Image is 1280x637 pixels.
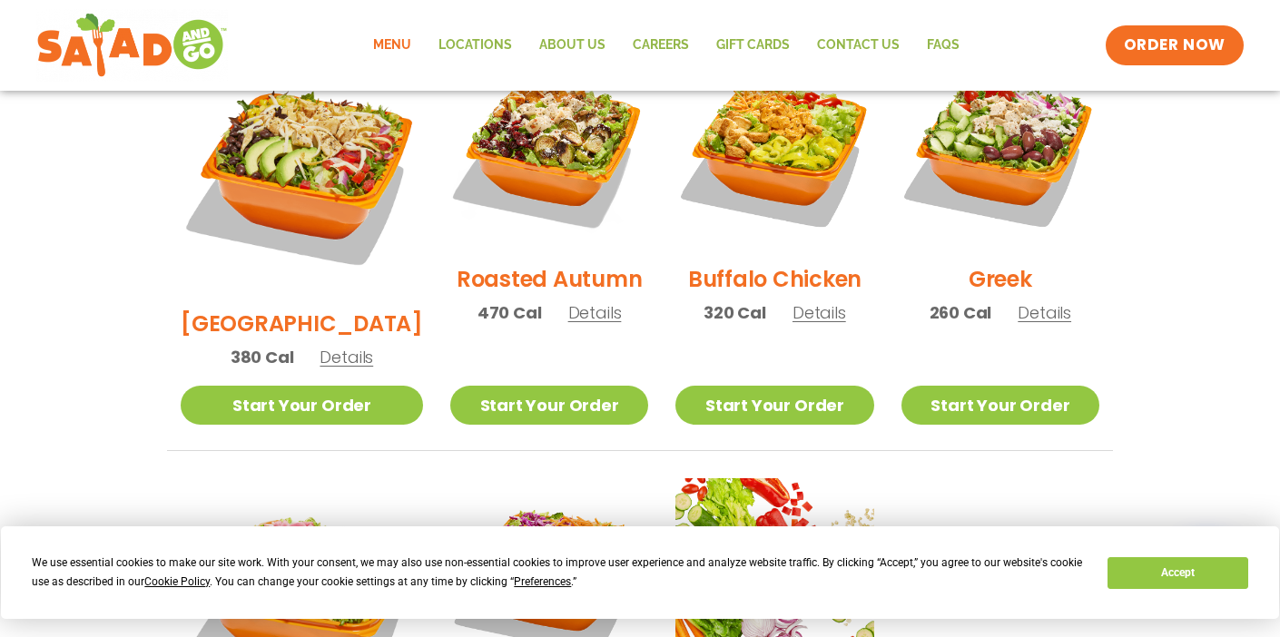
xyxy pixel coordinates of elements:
[1108,557,1247,589] button: Accept
[231,345,294,369] span: 380 Cal
[320,346,373,368] span: Details
[901,386,1099,425] a: Start Your Order
[1124,34,1226,56] span: ORDER NOW
[803,24,913,66] a: Contact Us
[568,301,622,324] span: Details
[144,575,210,588] span: Cookie Policy
[1,526,1279,619] div: Cookie Consent Prompt
[181,52,423,294] img: Product photo for BBQ Ranch Salad
[526,24,619,66] a: About Us
[1106,25,1244,65] a: ORDER NOW
[32,554,1086,592] div: We use essential cookies to make our site work. With your consent, we may also use non-essential ...
[688,263,862,295] h2: Buffalo Chicken
[675,52,873,250] img: Product photo for Buffalo Chicken Salad
[425,24,526,66] a: Locations
[359,24,425,66] a: Menu
[181,386,423,425] a: Start Your Order
[930,300,992,325] span: 260 Cal
[514,575,571,588] span: Preferences
[457,263,643,295] h2: Roasted Autumn
[901,52,1099,250] img: Product photo for Greek Salad
[478,300,542,325] span: 470 Cal
[619,24,703,66] a: Careers
[913,24,973,66] a: FAQs
[969,263,1032,295] h2: Greek
[793,301,846,324] span: Details
[359,24,973,66] nav: Menu
[1018,301,1071,324] span: Details
[450,386,648,425] a: Start Your Order
[675,386,873,425] a: Start Your Order
[704,300,766,325] span: 320 Cal
[703,24,803,66] a: GIFT CARDS
[450,52,648,250] img: Product photo for Roasted Autumn Salad
[181,308,423,339] h2: [GEOGRAPHIC_DATA]
[36,9,228,82] img: new-SAG-logo-768×292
